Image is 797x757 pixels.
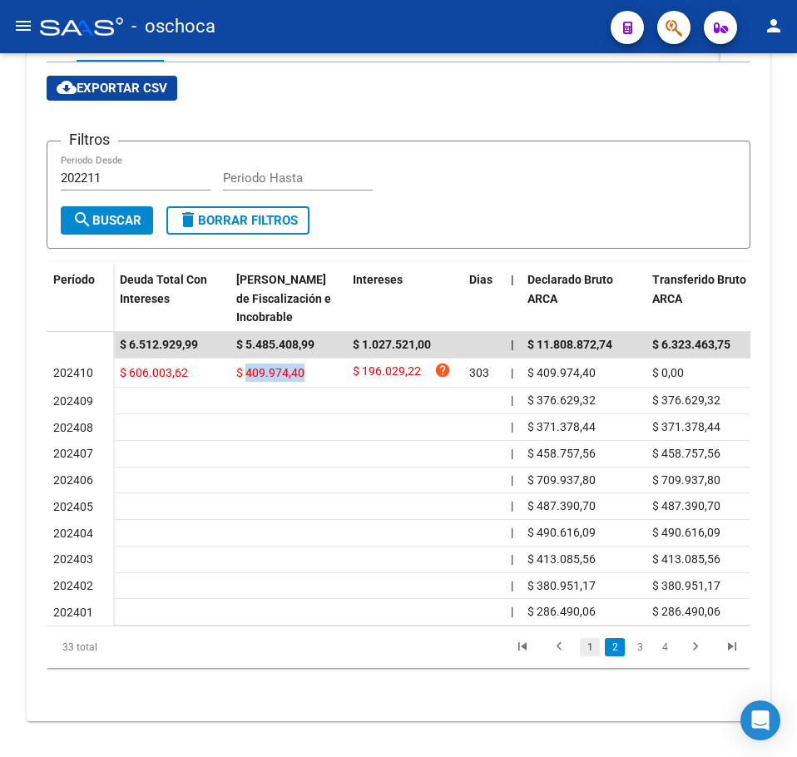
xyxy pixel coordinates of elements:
span: $ 487.390,70 [652,499,720,512]
span: | [511,579,513,592]
span: $ 6.512.929,99 [120,338,198,351]
span: 202407 [53,447,93,460]
mat-icon: person [764,16,784,36]
span: | [511,338,514,351]
span: $ 487.390,70 [527,499,596,512]
span: $ 286.490,06 [527,605,596,618]
li: page 1 [577,633,602,661]
span: $ 11.808.872,74 [527,338,612,351]
a: go to last page [716,638,748,656]
span: 303 [469,366,489,379]
span: 202406 [53,473,93,487]
a: 2 [605,638,625,656]
span: Transferido Bruto ARCA [652,273,746,305]
span: | [511,447,513,460]
a: 1 [580,638,600,656]
span: Deuda Total Con Intereses [120,273,207,305]
span: 202402 [53,579,93,592]
span: $ 709.937,80 [652,473,720,487]
span: 202410 [53,366,93,379]
datatable-header-cell: | [504,262,521,335]
span: | [511,366,513,379]
mat-icon: delete [178,210,198,230]
button: Borrar Filtros [166,206,309,235]
div: 33 total [47,626,187,668]
span: 202409 [53,394,93,408]
a: go to previous page [543,638,575,656]
h3: Filtros [61,128,118,151]
span: $ 376.629,32 [527,393,596,407]
span: | [511,273,514,286]
li: page 3 [627,633,652,661]
span: Dias [469,273,493,286]
span: | [511,552,513,566]
span: 202405 [53,500,93,513]
datatable-header-cell: Transferido Bruto ARCA [646,262,770,335]
mat-icon: search [72,210,92,230]
span: | [511,605,513,618]
a: 4 [655,638,675,656]
datatable-header-cell: Dias [463,262,504,335]
mat-icon: menu [13,16,33,36]
mat-icon: cloud_download [57,77,77,97]
datatable-header-cell: Período [47,262,113,332]
span: | [511,499,513,512]
span: $ 458.757,56 [527,447,596,460]
span: $ 490.616,09 [652,526,720,539]
span: Período [53,273,95,286]
span: $ 409.974,40 [527,366,596,379]
span: 202401 [53,606,93,619]
span: $ 380.951,17 [652,579,720,592]
span: | [511,526,513,539]
span: $ 606.003,62 [120,366,188,379]
span: 202403 [53,552,93,566]
span: $ 490.616,09 [527,526,596,539]
a: go to first page [507,638,538,656]
span: $ 371.378,44 [527,420,596,433]
span: | [511,393,513,407]
span: $ 413.085,56 [527,552,596,566]
span: $ 413.085,56 [652,552,720,566]
i: help [434,362,451,378]
span: | [511,420,513,433]
span: $ 709.937,80 [527,473,596,487]
button: Buscar [61,206,153,235]
span: $ 6.323.463,75 [652,338,730,351]
span: | [511,473,513,487]
span: - oschoca [131,8,215,45]
a: 3 [630,638,650,656]
div: Open Intercom Messenger [740,700,780,740]
span: $ 376.629,32 [652,393,720,407]
li: page 4 [652,633,677,661]
span: $ 1.027.521,00 [353,338,431,351]
span: 202408 [53,421,93,434]
span: 202404 [53,527,93,540]
datatable-header-cell: Intereses [346,262,463,335]
span: $ 196.029,22 [353,362,421,384]
span: $ 380.951,17 [527,579,596,592]
a: go to next page [680,638,711,656]
span: $ 458.757,56 [652,447,720,460]
span: Exportar CSV [57,81,167,96]
span: [PERSON_NAME] de Fiscalización e Incobrable [236,273,331,324]
span: Declarado Bruto ARCA [527,273,613,305]
datatable-header-cell: Deuda Total Con Intereses [113,262,230,335]
datatable-header-cell: Declarado Bruto ARCA [521,262,646,335]
span: Intereses [353,273,403,286]
button: Exportar CSV [47,76,177,101]
span: Borrar Filtros [178,213,298,228]
li: page 2 [602,633,627,661]
span: $ 5.485.408,99 [236,338,314,351]
span: $ 371.378,44 [652,420,720,433]
span: $ 409.974,40 [236,366,304,379]
span: $ 0,00 [652,366,684,379]
span: Buscar [72,213,141,228]
datatable-header-cell: Deuda Bruta Neto de Fiscalización e Incobrable [230,262,346,335]
span: $ 286.490,06 [652,605,720,618]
